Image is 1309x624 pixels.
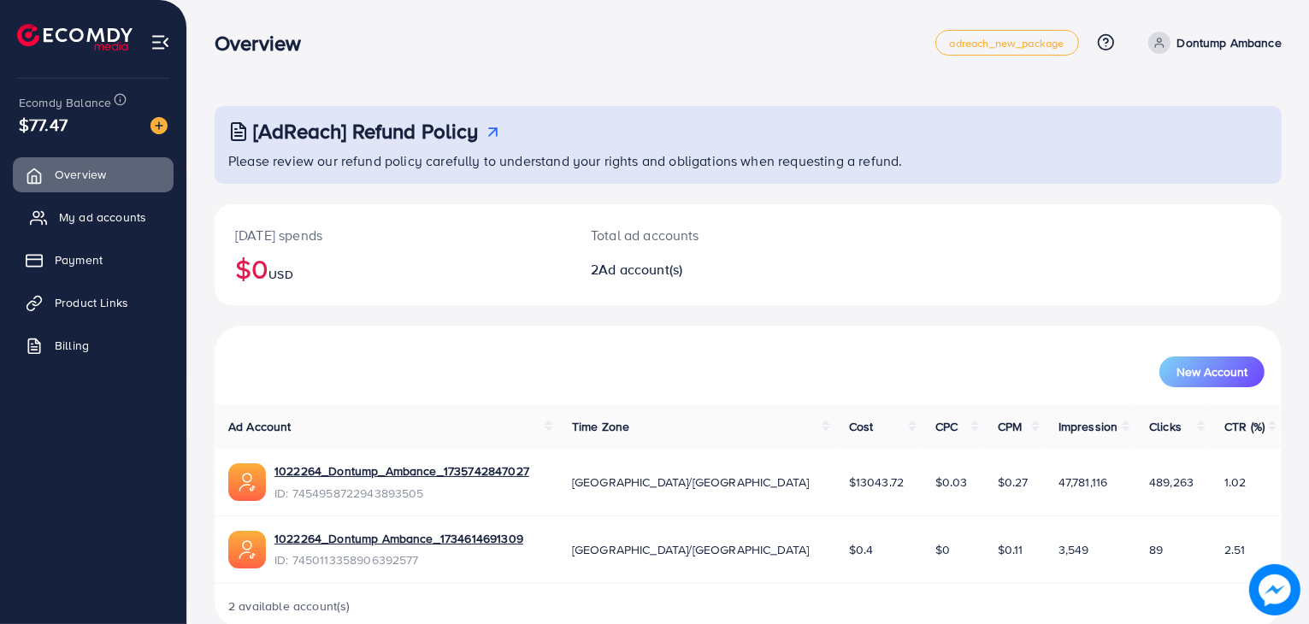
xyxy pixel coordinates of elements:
[935,541,950,558] span: $0
[228,463,266,501] img: ic-ads-acc.e4c84228.svg
[1176,366,1247,378] span: New Account
[1141,32,1282,54] a: Dontump Ambance
[55,251,103,268] span: Payment
[228,531,266,568] img: ic-ads-acc.e4c84228.svg
[849,541,874,558] span: $0.4
[59,209,146,226] span: My ad accounts
[998,541,1023,558] span: $0.11
[274,462,529,480] a: 1022264_Dontump_Ambance_1735742847027
[274,551,523,568] span: ID: 7450113358906392577
[598,260,682,279] span: Ad account(s)
[215,31,315,56] h3: Overview
[13,286,174,320] a: Product Links
[935,30,1079,56] a: adreach_new_package
[19,94,111,111] span: Ecomdy Balance
[591,225,817,245] p: Total ad accounts
[1224,541,1246,558] span: 2.51
[935,418,958,435] span: CPC
[235,225,550,245] p: [DATE] spends
[274,530,523,547] a: 1022264_Dontump Ambance_1734614691309
[849,474,904,491] span: $13043.72
[572,474,810,491] span: [GEOGRAPHIC_DATA]/[GEOGRAPHIC_DATA]
[1224,474,1247,491] span: 1.02
[268,266,292,283] span: USD
[1149,541,1163,558] span: 89
[228,598,351,615] span: 2 available account(s)
[150,32,170,52] img: menu
[17,24,133,50] img: logo
[1058,541,1089,558] span: 3,549
[228,418,292,435] span: Ad Account
[1224,418,1265,435] span: CTR (%)
[13,243,174,277] a: Payment
[591,262,817,278] h2: 2
[55,294,128,311] span: Product Links
[849,418,874,435] span: Cost
[1149,474,1194,491] span: 489,263
[998,418,1022,435] span: CPM
[13,328,174,362] a: Billing
[1177,32,1282,53] p: Dontump Ambance
[1249,564,1300,615] img: image
[274,485,529,502] span: ID: 7454958722943893505
[1058,418,1118,435] span: Impression
[950,38,1064,49] span: adreach_new_package
[19,112,68,137] span: $77.47
[13,200,174,234] a: My ad accounts
[253,119,479,144] h3: [AdReach] Refund Policy
[935,474,968,491] span: $0.03
[55,166,106,183] span: Overview
[235,252,550,285] h2: $0
[150,117,168,134] img: image
[998,474,1029,491] span: $0.27
[1149,418,1182,435] span: Clicks
[572,541,810,558] span: [GEOGRAPHIC_DATA]/[GEOGRAPHIC_DATA]
[13,157,174,191] a: Overview
[228,150,1271,171] p: Please review our refund policy carefully to understand your rights and obligations when requesti...
[55,337,89,354] span: Billing
[572,418,629,435] span: Time Zone
[1058,474,1108,491] span: 47,781,116
[1159,356,1265,387] button: New Account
